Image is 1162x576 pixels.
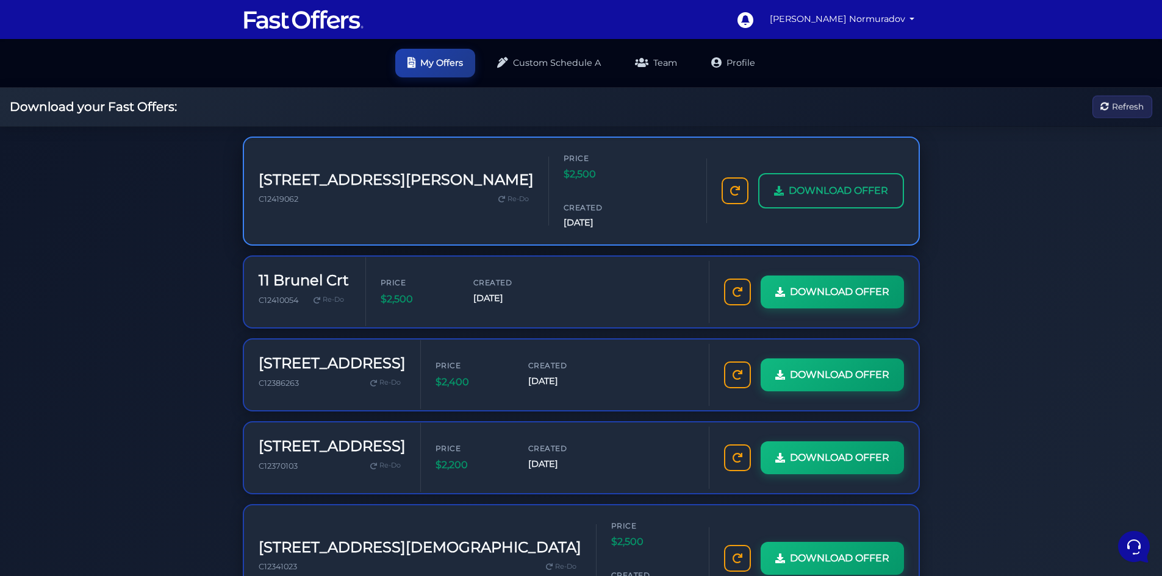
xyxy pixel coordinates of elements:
a: DOWNLOAD OFFER [761,276,904,308]
h2: Hello [PERSON_NAME] 👋 [10,10,205,49]
img: dark [20,88,44,112]
span: $2,500 [611,534,684,550]
span: Your Conversations [20,68,99,78]
span: $2,500 [564,166,637,182]
input: Search for an Article... [27,197,199,209]
a: Profile [699,49,767,77]
span: $2,500 [381,291,454,307]
span: C12341023 [259,562,297,571]
span: Re-Do [379,377,401,388]
p: Help [189,408,205,419]
span: DOWNLOAD OFFER [790,284,889,300]
span: Price [564,152,637,164]
h3: [STREET_ADDRESS][PERSON_NAME] [259,171,534,189]
button: Messages [85,391,160,419]
a: Team [623,49,689,77]
span: DOWNLOAD OFFER [790,450,889,466]
span: [DATE] [528,457,601,471]
span: Price [611,520,684,532]
span: Find an Answer [20,171,83,180]
span: DOWNLOAD OFFER [790,367,889,383]
h3: 11 Brunel Crt [259,272,349,290]
a: Re-Do [365,458,406,474]
button: Home [10,391,85,419]
span: Price [436,443,509,454]
span: [DATE] [473,291,547,305]
span: Created [528,360,601,371]
a: Custom Schedule A [485,49,613,77]
span: C12419062 [259,194,298,204]
span: Re-Do [555,561,576,572]
a: My Offers [395,49,475,77]
a: DOWNLOAD OFFER [761,542,904,575]
span: Re-Do [379,460,401,471]
span: Created [564,202,637,213]
span: Refresh [1112,100,1144,113]
span: Created [473,277,547,288]
p: Home [37,408,57,419]
span: Re-Do [507,194,529,205]
iframe: Customerly Messenger Launcher [1116,528,1152,565]
span: DOWNLOAD OFFER [789,183,888,199]
span: [DATE] [564,216,637,230]
span: Price [381,277,454,288]
p: Messages [105,408,140,419]
h2: Download your Fast Offers: [10,99,177,114]
button: Refresh [1092,96,1152,118]
span: $2,400 [436,374,509,390]
a: DOWNLOAD OFFER [761,358,904,391]
span: C12386263 [259,379,299,388]
button: Start a Conversation [20,122,224,146]
a: DOWNLOAD OFFER [758,173,904,208]
a: Open Help Center [152,171,224,180]
a: Re-Do [309,292,349,308]
span: [DATE] [528,374,601,388]
span: C12370103 [259,461,298,471]
span: C12410054 [259,296,298,305]
span: $2,200 [436,457,509,473]
h3: [STREET_ADDRESS][DEMOGRAPHIC_DATA] [259,539,581,556]
span: Start a Conversation [88,129,171,139]
span: DOWNLOAD OFFER [790,550,889,566]
span: Created [528,443,601,454]
h3: [STREET_ADDRESS] [259,355,406,372]
a: DOWNLOAD OFFER [761,441,904,474]
span: Price [436,360,509,371]
button: Help [159,391,234,419]
a: See all [197,68,224,78]
a: [PERSON_NAME] Normuradov [765,7,920,31]
a: Re-Do [493,191,534,207]
img: dark [39,88,63,112]
span: Re-Do [323,294,344,305]
a: Re-Do [365,375,406,391]
a: Re-Do [541,559,581,575]
h3: [STREET_ADDRESS] [259,438,406,455]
